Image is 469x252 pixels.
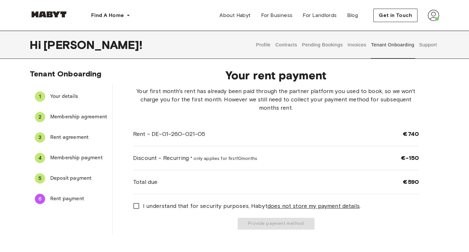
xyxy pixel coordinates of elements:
button: Invoices [347,31,367,59]
span: Tenant Onboarding [30,69,102,78]
span: Hi [30,38,44,51]
div: 3 [35,132,45,143]
button: Get in Touch [373,9,417,22]
span: Membership payment [50,154,107,162]
span: Your rent payment [133,68,419,82]
span: Blog [347,12,358,19]
span: €-150 [401,154,419,162]
span: Rent payment [50,195,107,203]
span: Rent - DE-01-260-021-05 [133,130,205,138]
button: Contracts [274,31,298,59]
a: For Business [256,9,298,22]
span: €590 [403,178,419,186]
span: For Landlords [303,12,337,19]
span: Membership agreement [50,113,107,121]
span: €740 [403,130,419,138]
span: I understand that for security purposes, Habyt . [143,202,361,210]
div: 4 [35,153,45,163]
u: does not store my payment details [267,202,360,209]
a: Blog [342,9,363,22]
span: For Business [261,12,293,19]
span: Discount - Recurring [133,154,257,162]
img: Habyt [30,11,68,18]
a: About Habyt [214,9,256,22]
div: 5 [35,173,45,184]
div: user profile tabs [254,31,439,59]
div: 2 [35,112,45,122]
span: Your first month's rent has already been paid through the partner platform you used to book, so w... [133,87,419,112]
span: About Habyt [219,12,250,19]
div: 1 [35,91,45,102]
button: Find A Home [86,9,135,22]
button: Tenant Onboarding [370,31,415,59]
button: Profile [255,31,272,59]
button: Support [418,31,438,59]
a: For Landlords [298,9,342,22]
span: Rent agreement [50,134,107,141]
div: 6Rent payment [30,191,112,207]
div: 2Membership agreement [30,109,112,125]
div: 1Your details [30,89,112,104]
span: [PERSON_NAME] ! [44,38,142,51]
span: Total due [133,178,157,186]
button: Pending Bookings [301,31,344,59]
img: avatar [428,10,439,21]
div: 3Rent agreement [30,130,112,145]
div: 4Membership payment [30,150,112,166]
span: Your details [50,93,107,100]
span: Get in Touch [379,12,412,19]
span: Deposit payment [50,175,107,182]
div: 5Deposit payment [30,171,112,186]
div: 6 [35,194,45,204]
span: Find A Home [91,12,124,19]
span: * only applies for first 10 months [190,156,257,161]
